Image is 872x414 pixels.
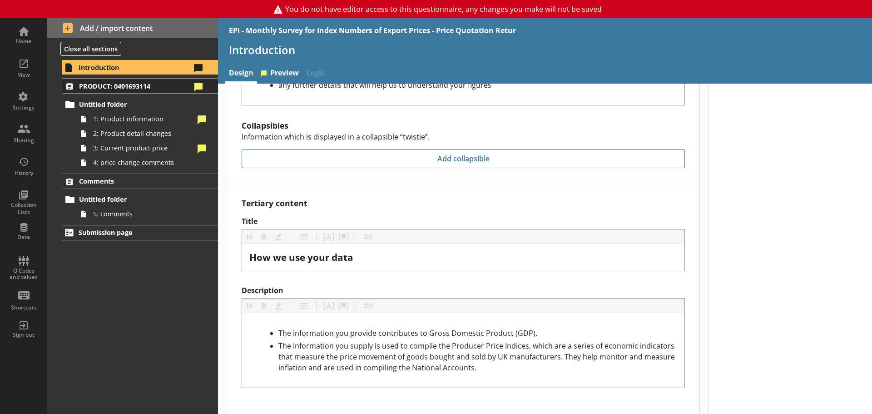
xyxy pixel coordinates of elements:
[8,137,40,144] div: Sharing
[79,82,191,90] span: PRODUCT: 0401693114
[8,104,40,111] div: Settings
[76,126,218,141] a: 2: Product detail changes
[79,177,191,185] span: Comments
[302,64,328,84] span: Logic
[62,60,218,75] a: Introduction
[79,195,191,204] span: Untitled folder
[93,115,194,123] span: 1: Product information
[66,192,218,221] li: Untitled folder5. comments
[249,251,353,264] span: How we use your data
[93,129,194,138] span: 2: Product detail changes
[62,174,218,189] a: Comments
[62,225,218,240] a: Submission page
[76,112,218,126] a: 1: Product information
[249,328,677,373] div: Description
[242,217,685,226] label: Title
[278,341,677,373] span: The information you supply is used to compile the Producer Price Indices, which are a series of e...
[93,209,194,218] span: 5. comments
[79,100,191,109] span: Untitled folder
[8,331,40,339] div: Sign out
[242,149,685,168] button: Add collapsible
[8,234,40,241] div: Data
[242,132,685,142] p: Information which is displayed in a collapsible “twistie”.
[249,251,677,264] div: Title
[63,23,203,33] span: Add / import content
[8,170,40,177] div: History
[8,71,40,79] div: View
[242,286,685,295] label: Description
[76,207,218,221] a: 5. comments
[62,78,218,94] a: PRODUCT: 0401693114
[229,43,861,57] h1: Introduction
[242,120,685,131] h2: Collapsibles
[47,174,218,221] li: CommentsUntitled folder5. comments
[79,228,191,237] span: Submission page
[278,80,491,90] span: any further details that will help us to understand your figures
[47,78,218,170] li: PRODUCT: 0401693114Untitled folder1: Product information2: Product detail changes3: Current produ...
[242,198,685,209] h2: Tertiary content
[8,201,40,215] div: Collection Lists
[62,97,218,112] a: Untitled folder
[60,42,121,56] button: Close all sections
[278,328,537,338] span: The information you provide contributes to Gross Domestic Product (GDP).
[8,38,40,45] div: Home
[257,64,302,84] a: Preview
[8,268,40,281] div: Q Codes and values
[47,18,218,38] button: Add / import content
[225,64,257,84] a: Design
[66,97,218,170] li: Untitled folder1: Product information2: Product detail changes3: Current product price4: price ch...
[93,158,194,167] span: 4: price change comments
[229,25,516,35] div: EPI - Monthly Survey for Index Numbers of Export Prices - Price Quotation Retur
[93,144,194,152] span: 3: Current product price
[79,63,191,72] span: Introduction
[76,141,218,155] a: 3: Current product price
[62,192,218,207] a: Untitled folder
[8,304,40,311] div: Shortcuts
[76,155,218,170] a: 4: price change comments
